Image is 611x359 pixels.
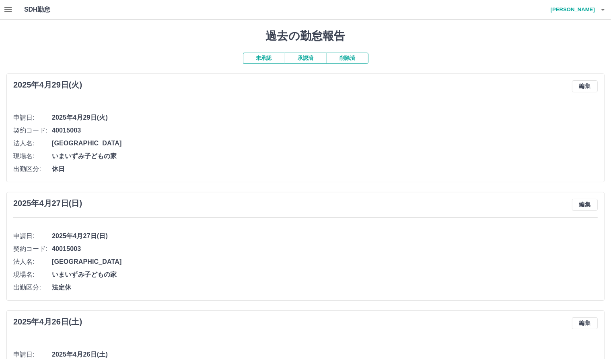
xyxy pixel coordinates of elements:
span: [GEOGRAPHIC_DATA] [52,139,598,148]
h1: 過去の勤怠報告 [6,29,605,43]
span: 40015003 [52,126,598,135]
button: 編集 [572,80,598,92]
button: 編集 [572,199,598,211]
span: いまいずみ子どもの家 [52,151,598,161]
span: 申請日: [13,113,52,122]
span: 休日 [52,164,598,174]
button: 承認済 [285,53,327,64]
span: 2025年4月29日(火) [52,113,598,122]
span: 出勤区分: [13,283,52,292]
span: 申請日: [13,231,52,241]
button: 削除済 [327,53,368,64]
span: 40015003 [52,244,598,254]
span: 法人名: [13,139,52,148]
button: 編集 [572,317,598,329]
h3: 2025年4月29日(火) [13,80,82,90]
button: 未承認 [243,53,285,64]
span: 2025年4月27日(日) [52,231,598,241]
span: いまいずみ子どもの家 [52,270,598,279]
span: 法人名: [13,257,52,267]
span: 現場名: [13,270,52,279]
span: [GEOGRAPHIC_DATA] [52,257,598,267]
span: 現場名: [13,151,52,161]
span: 法定休 [52,283,598,292]
h3: 2025年4月26日(土) [13,317,82,326]
span: 契約コード: [13,244,52,254]
span: 契約コード: [13,126,52,135]
span: 出勤区分: [13,164,52,174]
h3: 2025年4月27日(日) [13,199,82,208]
